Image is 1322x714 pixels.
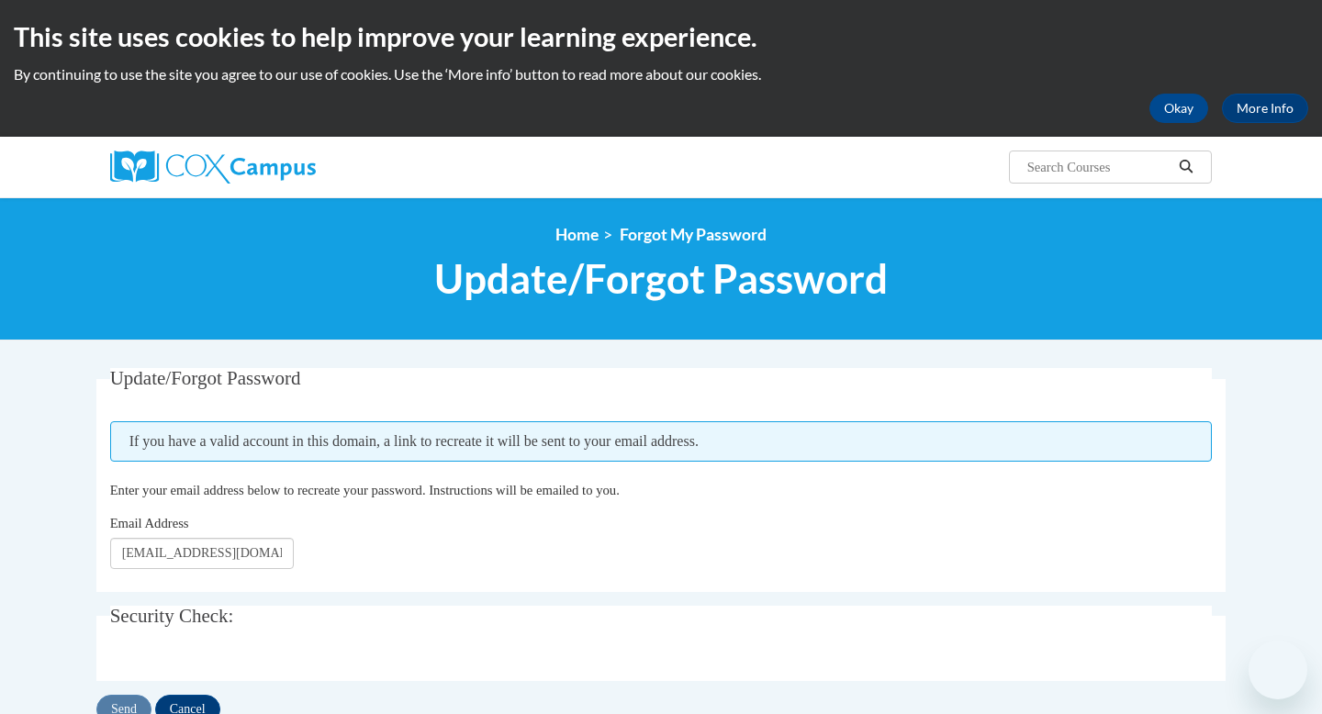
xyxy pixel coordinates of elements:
[1222,94,1308,123] a: More Info
[620,225,767,244] span: Forgot My Password
[1149,94,1208,123] button: Okay
[1249,641,1307,699] iframe: Button to launch messaging window
[434,254,888,303] span: Update/Forgot Password
[110,483,620,497] span: Enter your email address below to recreate your password. Instructions will be emailed to you.
[110,605,234,627] span: Security Check:
[110,421,1213,462] span: If you have a valid account in this domain, a link to recreate it will be sent to your email addr...
[14,64,1308,84] p: By continuing to use the site you agree to our use of cookies. Use the ‘More info’ button to read...
[14,18,1308,55] h2: This site uses cookies to help improve your learning experience.
[110,151,459,184] a: Cox Campus
[110,516,189,530] span: Email Address
[1172,156,1200,178] button: Search
[110,538,294,569] input: Email
[110,151,316,184] img: Cox Campus
[110,367,301,389] span: Update/Forgot Password
[1025,156,1172,178] input: Search Courses
[555,225,599,244] a: Home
